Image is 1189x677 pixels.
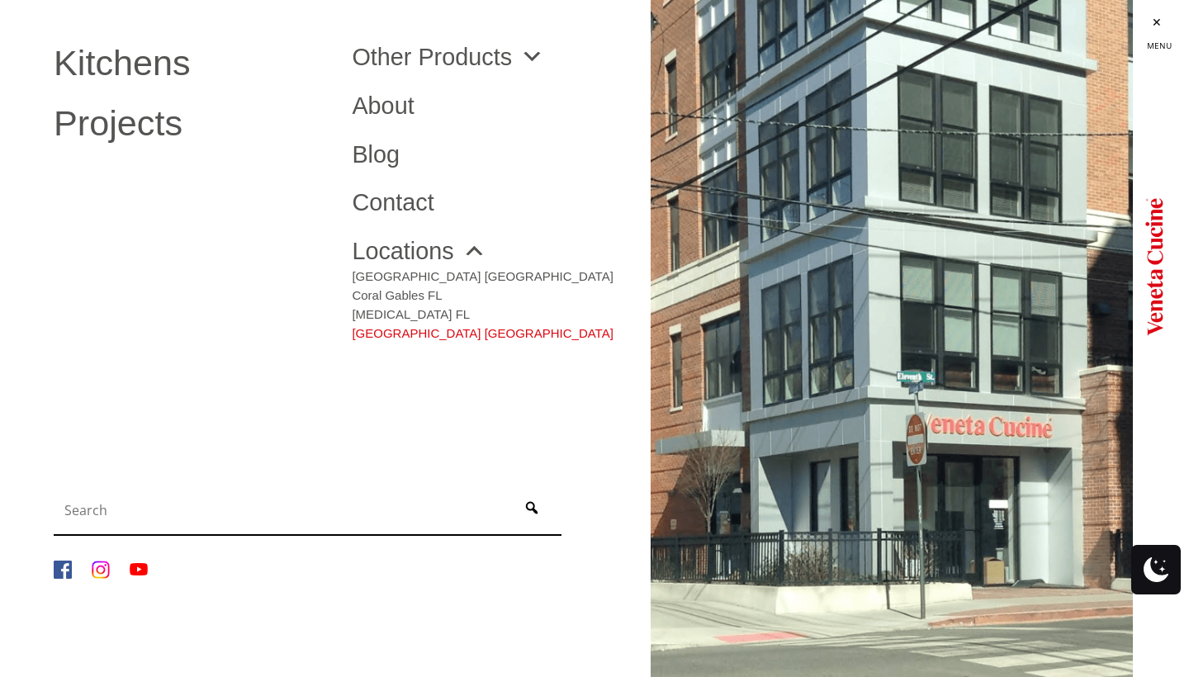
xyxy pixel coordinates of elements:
[352,239,486,263] a: Locations
[54,106,327,141] a: Projects
[130,561,148,579] img: YouTube
[352,301,613,320] a: [MEDICAL_DATA] FL
[58,494,506,527] input: Search
[352,94,625,118] a: About
[352,143,625,167] a: Blog
[92,561,110,579] img: Instagram
[352,263,613,282] a: [GEOGRAPHIC_DATA] [GEOGRAPHIC_DATA]
[352,191,625,215] a: Contact
[352,45,544,69] a: Other Products
[54,45,327,81] a: Kitchens
[352,282,613,301] a: Coral Gables FL
[352,320,613,339] a: [GEOGRAPHIC_DATA] [GEOGRAPHIC_DATA]
[1145,192,1163,340] img: Logo
[54,561,72,579] img: Facebook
